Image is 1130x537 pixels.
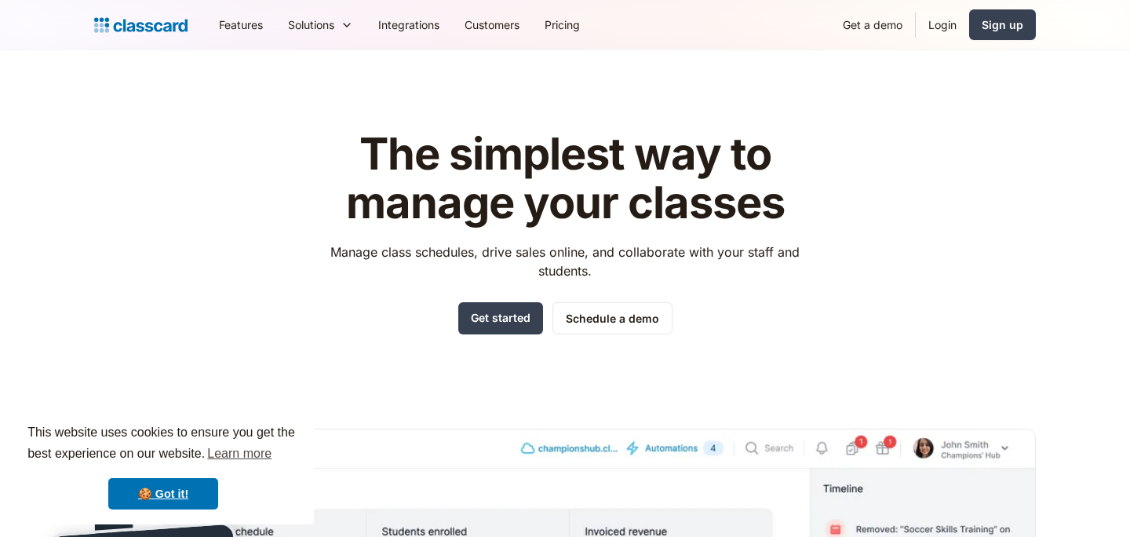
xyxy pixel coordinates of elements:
[316,243,815,280] p: Manage class schedules, drive sales online, and collaborate with your staff and students.
[206,7,275,42] a: Features
[552,302,673,334] a: Schedule a demo
[13,408,314,524] div: cookieconsent
[94,14,188,36] a: home
[205,442,274,466] a: learn more about cookies
[316,130,815,227] h1: The simplest way to manage your classes
[458,302,543,334] a: Get started
[830,7,915,42] a: Get a demo
[452,7,532,42] a: Customers
[982,16,1023,33] div: Sign up
[916,7,969,42] a: Login
[366,7,452,42] a: Integrations
[275,7,366,42] div: Solutions
[532,7,592,42] a: Pricing
[969,9,1036,40] a: Sign up
[27,423,299,466] span: This website uses cookies to ensure you get the best experience on our website.
[288,16,334,33] div: Solutions
[108,478,218,510] a: dismiss cookie message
